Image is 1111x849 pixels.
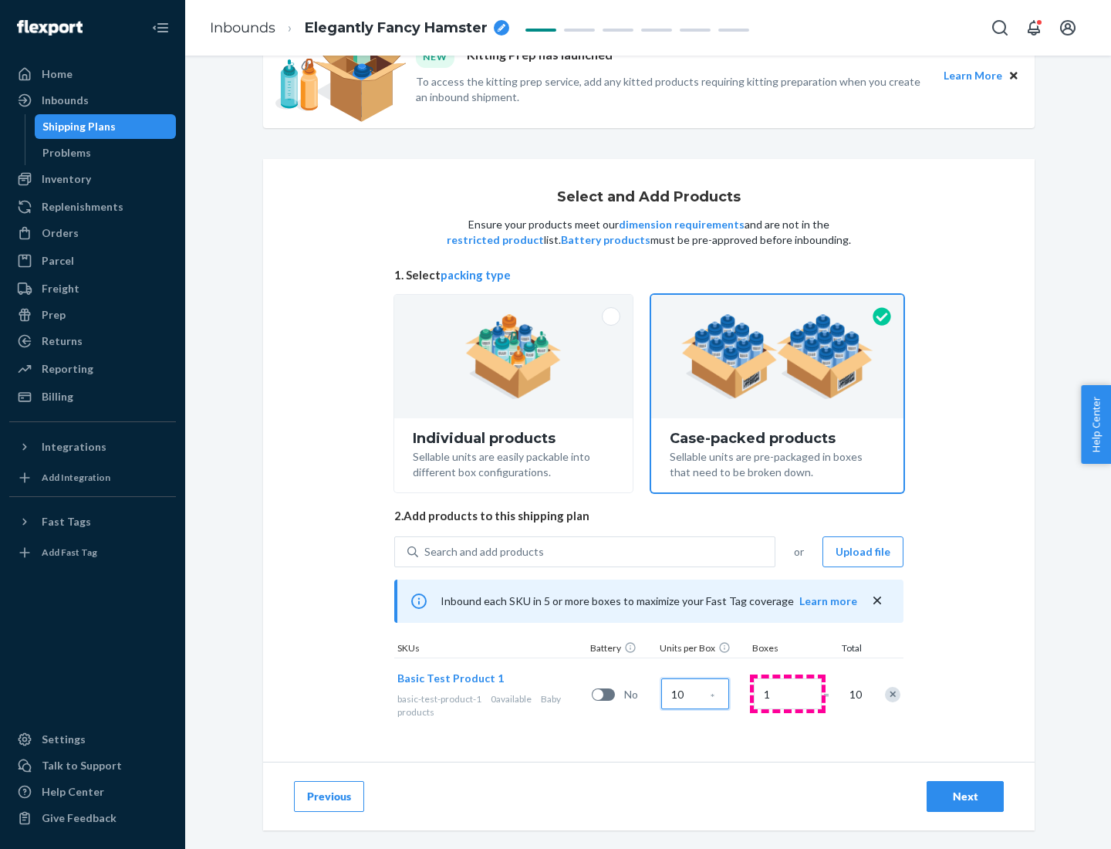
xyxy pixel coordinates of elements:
div: Individual products [413,431,614,446]
a: Parcel [9,249,176,273]
span: No [624,687,655,702]
a: Add Fast Tag [9,540,176,565]
button: Next [927,781,1004,812]
a: Problems [35,140,177,165]
div: Boxes [749,641,826,658]
button: Previous [294,781,364,812]
button: Open Search Box [984,12,1015,43]
div: Reporting [42,361,93,377]
button: Basic Test Product 1 [397,671,504,686]
a: Billing [9,384,176,409]
div: Settings [42,732,86,747]
button: dimension requirements [619,217,745,232]
h1: Select and Add Products [557,190,741,205]
span: basic-test-product-1 [397,693,481,705]
div: Add Integration [42,471,110,484]
span: 2. Add products to this shipping plan [394,508,903,524]
div: Freight [42,281,79,296]
div: Replenishments [42,199,123,215]
div: Integrations [42,439,106,455]
div: NEW [416,46,454,67]
button: Learn More [944,67,1002,84]
div: Search and add products [424,544,544,560]
span: 1. Select [394,267,903,283]
a: Replenishments [9,194,176,219]
span: or [794,544,804,560]
a: Settings [9,727,176,752]
span: 0 available [491,693,532,705]
ol: breadcrumbs [198,5,522,51]
p: Kitting Prep has launched [467,46,613,67]
a: Prep [9,303,176,327]
a: Talk to Support [9,753,176,778]
div: Shipping Plans [42,119,116,134]
button: packing type [441,267,511,283]
button: Help Center [1081,385,1111,464]
div: Baby products [397,692,586,719]
a: Help Center [9,780,176,804]
a: Inbounds [210,19,275,36]
p: To access the kitting prep service, add any kitted products requiring kitting preparation when yo... [416,74,930,105]
img: Flexport logo [17,20,83,36]
button: restricted product [447,232,544,248]
div: Inventory [42,171,91,187]
button: Close Navigation [145,12,176,43]
a: Shipping Plans [35,114,177,139]
p: Ensure your products meet our and are not in the list. must be pre-approved before inbounding. [445,217,853,248]
div: SKUs [394,641,587,658]
button: Open account menu [1052,12,1083,43]
div: Inbounds [42,93,89,108]
div: Help Center [42,784,104,800]
div: Total [826,641,865,658]
div: Next [940,789,991,804]
button: Close [1005,67,1022,84]
a: Reporting [9,357,176,381]
div: Billing [42,389,73,404]
button: Integrations [9,435,176,459]
span: = [823,687,839,702]
a: Orders [9,221,176,245]
img: case-pack.59cecea509d18c883b923b81aeac6d0b.png [681,314,873,399]
span: Elegantly Fancy Hamster [305,19,488,39]
a: Inventory [9,167,176,191]
button: close [870,593,885,609]
input: Number of boxes [754,678,822,709]
div: Problems [42,145,91,161]
a: Freight [9,276,176,301]
a: Add Integration [9,465,176,490]
div: Prep [42,307,66,323]
button: Fast Tags [9,509,176,534]
img: individual-pack.facf35554cb0f1810c75b2bd6df2d64e.png [465,314,562,399]
a: Home [9,62,176,86]
span: 10 [846,687,862,702]
span: Basic Test Product 1 [397,671,504,685]
div: Returns [42,333,83,349]
div: Units per Box [657,641,749,658]
div: Add Fast Tag [42,546,97,559]
button: Learn more [799,594,857,609]
button: Upload file [822,536,903,567]
div: Give Feedback [42,810,117,826]
div: Sellable units are pre-packaged in boxes that need to be broken down. [670,446,885,480]
button: Battery products [561,232,650,248]
div: Case-packed products [670,431,885,446]
div: Remove Item [885,687,900,702]
input: Case Quantity [661,678,729,709]
button: Open notifications [1018,12,1049,43]
div: Talk to Support [42,758,122,773]
button: Give Feedback [9,806,176,830]
a: Inbounds [9,88,176,113]
div: Fast Tags [42,514,91,529]
div: Home [42,66,73,82]
div: Parcel [42,253,74,269]
div: Inbound each SKU in 5 or more boxes to maximize your Fast Tag coverage [394,580,903,623]
div: Orders [42,225,79,241]
div: Battery [587,641,657,658]
div: Sellable units are easily packable into different box configurations. [413,446,614,480]
a: Returns [9,329,176,353]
